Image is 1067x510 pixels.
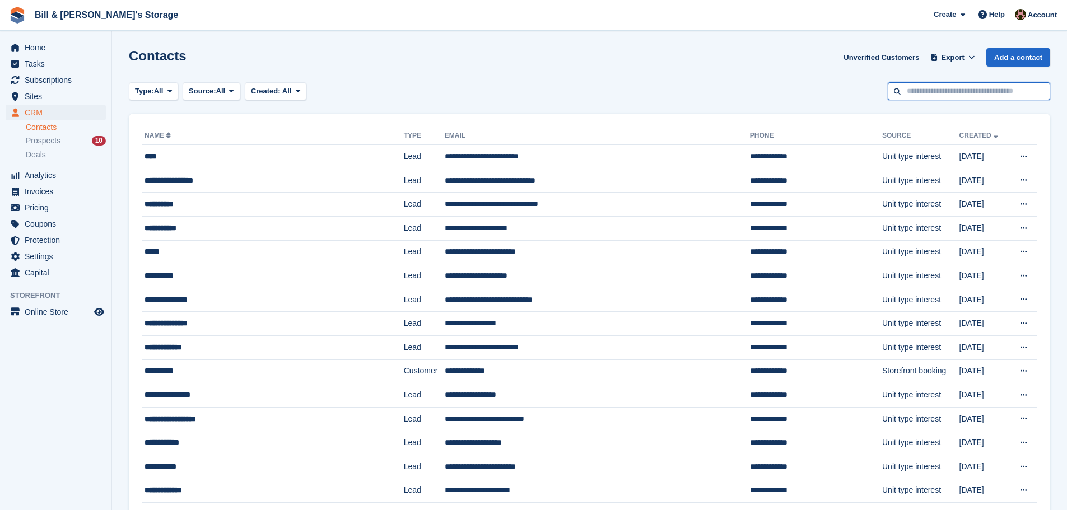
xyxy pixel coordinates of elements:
td: Lead [404,479,445,503]
td: [DATE] [959,169,1009,193]
td: Lead [404,288,445,312]
a: menu [6,88,106,104]
td: Unit type interest [882,383,959,408]
span: Storefront [10,290,111,301]
a: Deals [26,149,106,161]
span: All [154,86,164,97]
td: Customer [404,359,445,383]
span: Help [989,9,1005,20]
span: Type: [135,86,154,97]
td: Unit type interest [882,407,959,431]
td: [DATE] [959,264,1009,288]
button: Export [928,48,977,67]
button: Type: All [129,82,178,101]
div: 10 [92,136,106,146]
span: Pricing [25,200,92,216]
span: Settings [25,249,92,264]
td: Lead [404,145,445,169]
a: Bill & [PERSON_NAME]'s Storage [30,6,183,24]
td: Lead [404,407,445,431]
td: Lead [404,383,445,408]
td: [DATE] [959,145,1009,169]
img: Jack Bottesch [1015,9,1026,20]
span: Account [1028,10,1057,21]
th: Type [404,127,445,145]
td: Lead [404,216,445,240]
button: Source: All [183,82,240,101]
td: [DATE] [959,335,1009,359]
td: Unit type interest [882,312,959,336]
a: Name [145,132,173,139]
td: Lead [404,455,445,479]
td: Lead [404,193,445,217]
a: menu [6,200,106,216]
span: All [282,87,292,95]
td: [DATE] [959,216,1009,240]
a: Add a contact [986,48,1050,67]
span: Coupons [25,216,92,232]
a: menu [6,265,106,280]
td: [DATE] [959,288,1009,312]
span: Export [942,52,965,63]
span: Source: [189,86,216,97]
td: [DATE] [959,359,1009,383]
span: Prospects [26,135,60,146]
td: Unit type interest [882,288,959,312]
span: Create [934,9,956,20]
img: stora-icon-8386f47178a22dfd0bd8f6a31ec36ba5ce8667c1dd55bd0f319d3a0aa187defe.svg [9,7,26,24]
span: Tasks [25,56,92,72]
td: Unit type interest [882,335,959,359]
td: Lead [404,169,445,193]
td: Unit type interest [882,240,959,264]
td: Unit type interest [882,216,959,240]
td: Unit type interest [882,431,959,455]
td: Unit type interest [882,455,959,479]
span: Analytics [25,167,92,183]
td: Lead [404,335,445,359]
td: Unit type interest [882,264,959,288]
td: [DATE] [959,312,1009,336]
td: Unit type interest [882,479,959,503]
span: All [216,86,226,97]
td: [DATE] [959,431,1009,455]
span: Home [25,40,92,55]
td: [DATE] [959,479,1009,503]
td: [DATE] [959,407,1009,431]
a: menu [6,304,106,320]
button: Created: All [245,82,306,101]
a: menu [6,216,106,232]
td: Lead [404,431,445,455]
td: Lead [404,240,445,264]
a: Created [959,132,1000,139]
a: Preview store [92,305,106,319]
td: Lead [404,312,445,336]
a: menu [6,184,106,199]
td: [DATE] [959,240,1009,264]
a: menu [6,232,106,248]
a: Contacts [26,122,106,133]
td: [DATE] [959,455,1009,479]
td: Storefront booking [882,359,959,383]
td: [DATE] [959,193,1009,217]
th: Phone [750,127,882,145]
a: menu [6,249,106,264]
h1: Contacts [129,48,187,63]
span: Created: [251,87,281,95]
th: Email [445,127,750,145]
td: Unit type interest [882,145,959,169]
span: Capital [25,265,92,280]
span: Deals [26,149,46,160]
a: menu [6,167,106,183]
span: Sites [25,88,92,104]
a: menu [6,56,106,72]
a: Unverified Customers [839,48,924,67]
td: Unit type interest [882,193,959,217]
span: Online Store [25,304,92,320]
span: Invoices [25,184,92,199]
a: menu [6,72,106,88]
td: [DATE] [959,383,1009,408]
td: Lead [404,264,445,288]
a: menu [6,105,106,120]
span: Subscriptions [25,72,92,88]
td: Unit type interest [882,169,959,193]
